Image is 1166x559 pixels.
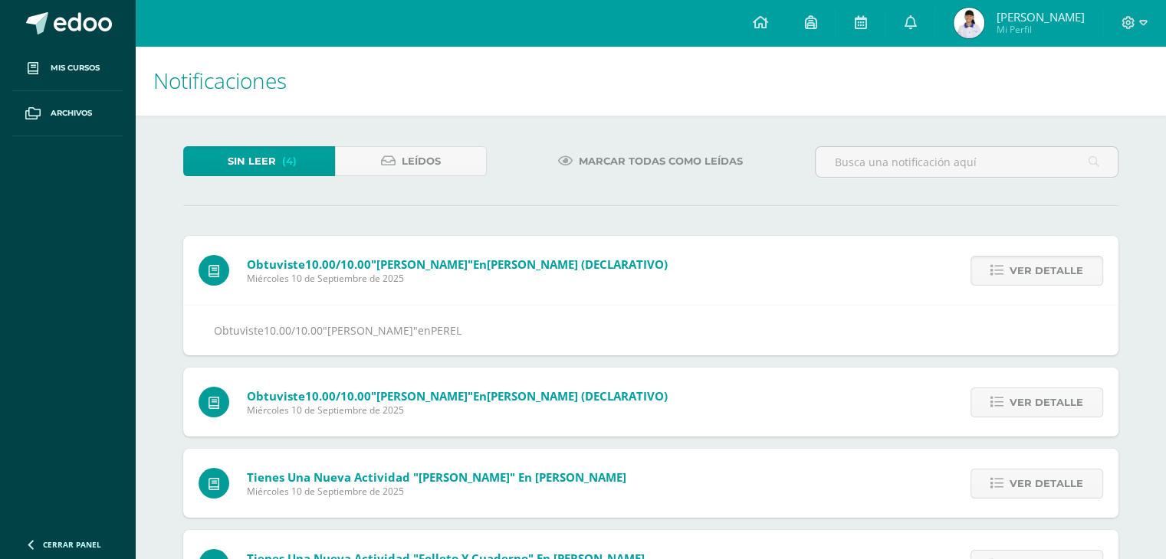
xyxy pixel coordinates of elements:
[431,323,461,338] span: PEREL
[305,388,371,404] span: 10.00/10.00
[12,46,123,91] a: Mis cursos
[487,257,668,272] span: [PERSON_NAME] (DECLARATIVO)
[247,257,668,272] span: Obtuviste en
[371,388,473,404] span: "[PERSON_NAME]"
[228,147,276,175] span: Sin leer
[335,146,487,176] a: Leídos
[247,485,626,498] span: Miércoles 10 de Septiembre de 2025
[816,147,1118,177] input: Busca una notificación aquí
[1010,388,1083,417] span: Ver detalle
[371,257,473,272] span: "[PERSON_NAME]"
[579,147,743,175] span: Marcar todas como leídas
[323,323,418,338] span: "[PERSON_NAME]"
[51,107,92,119] span: Archivos
[153,66,287,95] span: Notificaciones
[539,146,762,176] a: Marcar todas como leídas
[183,146,335,176] a: Sin leer(4)
[51,62,100,74] span: Mis cursos
[214,321,1088,340] div: Obtuviste en
[12,91,123,136] a: Archivos
[264,323,323,338] span: 10.00/10.00
[954,8,984,38] img: a870b3e5c06432351c4097df98eac26b.png
[247,404,668,417] span: Miércoles 10 de Septiembre de 2025
[282,147,297,175] span: (4)
[487,388,668,404] span: [PERSON_NAME] (DECLARATIVO)
[996,23,1084,36] span: Mi Perfil
[247,388,668,404] span: Obtuviste en
[247,272,668,285] span: Miércoles 10 de Septiembre de 2025
[996,9,1084,25] span: [PERSON_NAME]
[247,469,626,485] span: Tienes una nueva actividad "[PERSON_NAME]" En [PERSON_NAME]
[1010,469,1083,498] span: Ver detalle
[43,539,101,550] span: Cerrar panel
[402,147,441,175] span: Leídos
[305,257,371,272] span: 10.00/10.00
[1010,257,1083,285] span: Ver detalle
